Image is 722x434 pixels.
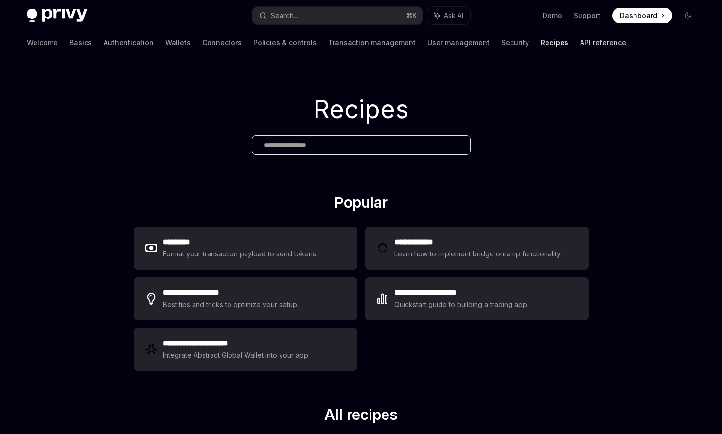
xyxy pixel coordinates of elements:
button: Search...⌘K [252,7,423,24]
h2: Popular [134,194,589,215]
a: Authentication [104,31,154,54]
div: Integrate Abstract Global Wallet into your app. [163,349,311,361]
div: Format your transaction payload to send tokens. [163,248,318,260]
a: Support [574,11,600,20]
div: Learn how to implement bridge onramp functionality. [394,248,564,260]
span: ⌘ K [406,12,417,19]
a: Connectors [202,31,242,54]
a: **** **** ***Learn how to implement bridge onramp functionality. [365,227,589,270]
a: Demo [543,11,562,20]
a: Security [501,31,529,54]
button: Ask AI [427,7,470,24]
span: Ask AI [444,11,463,20]
a: Policies & controls [253,31,317,54]
a: Wallets [165,31,191,54]
a: Basics [70,31,92,54]
a: Welcome [27,31,58,54]
a: Transaction management [328,31,416,54]
span: Dashboard [620,11,657,20]
div: Quickstart guide to building a trading app. [394,299,529,310]
img: dark logo [27,9,87,22]
div: Search... [271,10,298,21]
div: Best tips and tricks to optimize your setup. [163,299,300,310]
a: API reference [580,31,626,54]
a: **** ****Format your transaction payload to send tokens. [134,227,357,270]
h2: All recipes [134,406,589,427]
a: Recipes [541,31,568,54]
button: Toggle dark mode [680,8,696,23]
a: Dashboard [612,8,672,23]
a: User management [427,31,490,54]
